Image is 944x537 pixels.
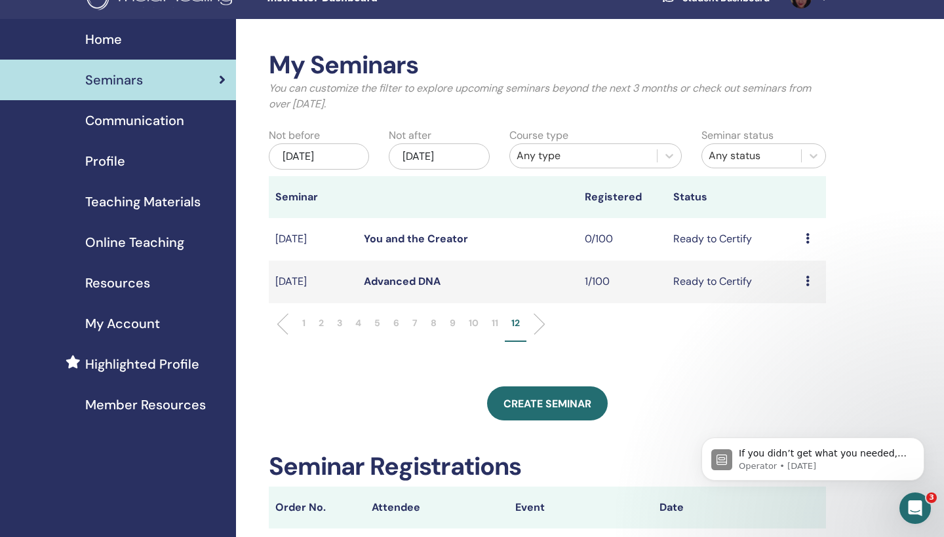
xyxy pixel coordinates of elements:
th: Event [509,487,653,528]
div: [DATE] [269,143,369,170]
p: 2 [319,316,324,330]
label: Seminar status [701,128,774,143]
a: You and the Creator [364,232,468,246]
td: 1/100 [578,261,667,303]
p: 9 [450,316,456,330]
iframe: Intercom live chat [899,492,931,524]
p: 8 [431,316,437,330]
div: Any status [709,148,795,164]
p: You can customize the filter to explore upcoming seminars beyond the next 3 months or check out s... [269,81,826,112]
span: Create seminar [503,397,591,411]
p: 5 [374,316,380,330]
div: Any type [517,148,650,164]
p: 11 [492,316,498,330]
a: Create seminar [487,386,608,420]
span: My Account [85,314,160,333]
span: Highlighted Profile [85,354,199,374]
span: Home [85,29,122,49]
th: Status [667,176,799,218]
p: 3 [337,316,342,330]
td: 0/100 [578,218,667,261]
a: Advanced DNA [364,274,441,288]
span: Resources [85,273,150,293]
th: Attendee [365,487,509,528]
label: Not before [269,128,320,143]
td: [DATE] [269,261,357,303]
div: [DATE] [389,143,489,170]
td: Ready to Certify [667,218,799,261]
iframe: Intercom notifications message [682,410,944,502]
span: Profile [85,151,125,171]
th: Registered [578,176,667,218]
th: Date [653,487,797,528]
th: Order No. [269,487,365,528]
p: 1 [302,316,305,330]
h2: My Seminars [269,50,826,81]
span: 3 [926,492,937,503]
p: 12 [511,316,520,330]
span: Online Teaching [85,232,184,252]
label: Course type [509,128,568,143]
span: Teaching Materials [85,192,201,212]
p: 7 [412,316,418,330]
span: Seminars [85,70,143,90]
span: Communication [85,111,184,130]
td: [DATE] [269,218,357,261]
span: Member Resources [85,395,206,415]
label: Not after [389,128,431,143]
h2: Seminar Registrations [269,452,521,482]
p: 4 [355,316,361,330]
th: Seminar [269,176,357,218]
p: 6 [393,316,399,330]
td: Ready to Certify [667,261,799,303]
p: 10 [469,316,479,330]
